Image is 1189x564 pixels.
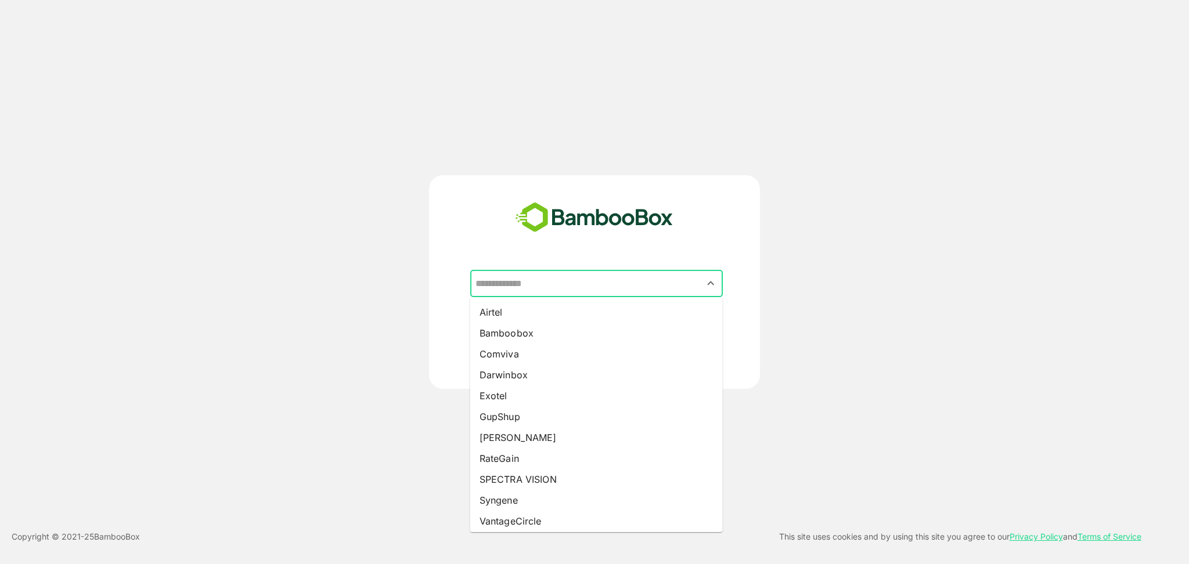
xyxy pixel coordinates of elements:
li: XERAGO [470,532,723,552]
li: Darwinbox [470,364,723,385]
li: RateGain [470,448,723,469]
img: bamboobox [509,198,679,237]
a: Privacy Policy [1010,532,1063,541]
a: Terms of Service [1078,532,1141,541]
li: Comviva [470,344,723,364]
button: Close [703,276,719,291]
li: SPECTRA VISION [470,469,723,490]
li: VantageCircle [470,511,723,532]
li: [PERSON_NAME] [470,427,723,448]
li: GupShup [470,406,723,427]
p: This site uses cookies and by using this site you agree to our and [779,530,1141,544]
li: Airtel [470,302,723,323]
li: Syngene [470,490,723,511]
p: Copyright © 2021- 25 BambooBox [12,530,140,544]
li: Exotel [470,385,723,406]
li: Bamboobox [470,323,723,344]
